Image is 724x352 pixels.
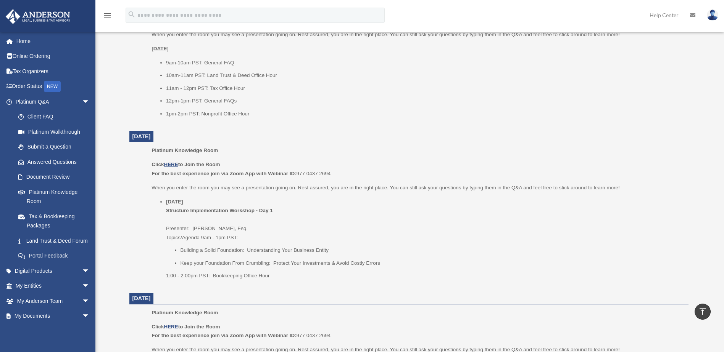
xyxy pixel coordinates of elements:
[82,293,97,309] span: arrow_drop_down
[164,162,178,167] a: HERE
[5,263,101,278] a: Digital Productsarrow_drop_down
[11,154,101,170] a: Answered Questions
[164,324,178,330] a: HERE
[166,199,183,205] u: [DATE]
[11,209,101,233] a: Tax & Bookkeeping Packages
[166,84,683,93] li: 11am - 12pm PST: Tax Office Hour
[11,248,101,264] a: Portal Feedback
[11,233,101,248] a: Land Trust & Deed Forum
[11,139,101,155] a: Submit a Question
[5,293,101,309] a: My Anderson Teamarrow_drop_down
[103,13,112,20] a: menu
[44,81,61,92] div: NEW
[82,309,97,324] span: arrow_drop_down
[5,64,101,79] a: Tax Organizers
[181,259,683,268] li: Keep your Foundation From Crumbling: Protect Your Investments & Avoid Costly Errors
[3,9,73,24] img: Anderson Advisors Platinum Portal
[698,307,707,316] i: vertical_align_top
[5,309,101,324] a: My Documentsarrow_drop_down
[166,109,683,118] li: 1pm-2pm PST: Nonprofit Office Hour
[152,46,169,51] u: [DATE]
[82,323,97,339] span: arrow_drop_down
[152,310,218,315] span: Platinum Knowledge Room
[152,162,220,167] b: Click to Join the Room
[5,323,101,339] a: Online Learningarrow_drop_down
[11,184,97,209] a: Platinum Knowledge Room
[152,324,220,330] b: Click to Join the Room
[82,94,97,110] span: arrow_drop_down
[152,183,683,192] p: When you enter the room you may see a presentation going on. Rest assured, you are in the right p...
[11,170,101,185] a: Document Review
[5,79,101,94] a: Order StatusNEW
[103,11,112,20] i: menu
[5,34,101,49] a: Home
[166,96,683,106] li: 12pm-1pm PST: General FAQs
[5,94,101,109] a: Platinum Q&Aarrow_drop_down
[152,333,296,338] b: For the best experience join via Zoom App with Webinar ID:
[152,160,683,178] p: 977 0437 2694
[166,197,683,280] li: Presenter: [PERSON_NAME], Esq. Topics/Agenda 9am - 1pm PST:
[707,10,718,21] img: User Pic
[82,278,97,294] span: arrow_drop_down
[166,208,273,213] b: Structure Implementation Workshop - Day 1
[181,246,683,255] li: Building a Solid Foundation: Understanding Your Business Entity
[5,278,101,294] a: My Entitiesarrow_drop_down
[5,49,101,64] a: Online Ordering
[132,295,151,301] span: [DATE]
[152,30,683,39] p: When you enter the room you may see a presentation going on. Rest assured, you are in the right p...
[132,133,151,139] span: [DATE]
[166,58,683,67] li: 9am-10am PST: General FAQ
[695,304,711,320] a: vertical_align_top
[127,10,136,19] i: search
[82,263,97,279] span: arrow_drop_down
[11,109,101,125] a: Client FAQ
[166,71,683,80] li: 10am-11am PST: Land Trust & Deed Office Hour
[152,147,218,153] span: Platinum Knowledge Room
[152,171,296,176] b: For the best experience join via Zoom App with Webinar ID:
[166,271,683,280] p: 1:00 - 2:00pm PST: Bookkeeping Office Hour
[11,124,101,139] a: Platinum Walkthrough
[152,322,683,340] p: 977 0437 2694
